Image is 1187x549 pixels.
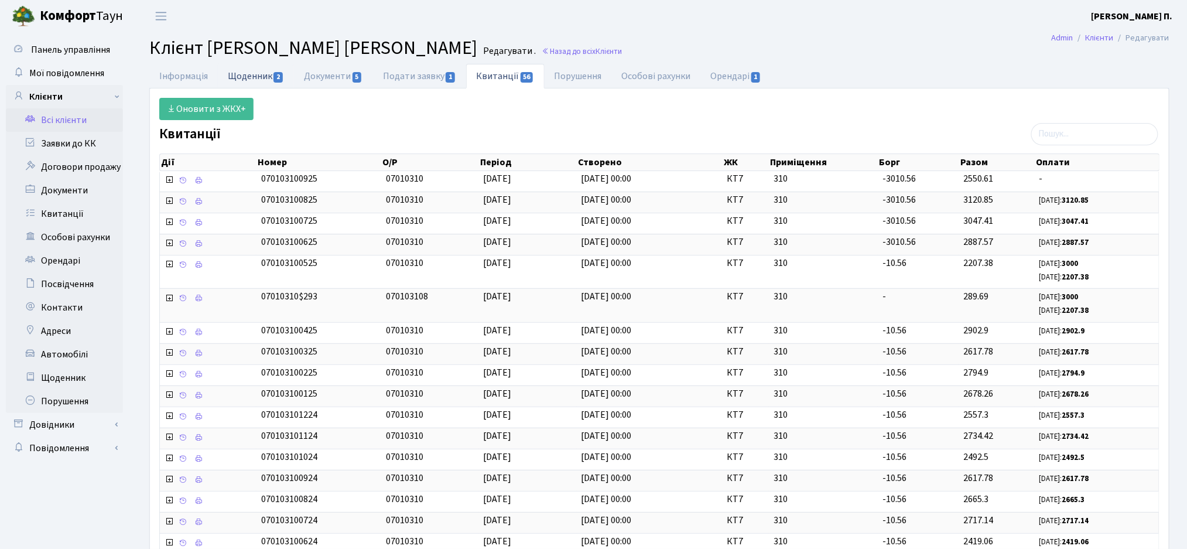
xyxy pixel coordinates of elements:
span: 310 [774,366,873,380]
a: Договори продажу [6,155,123,179]
span: - [882,290,886,303]
span: 070103100824 [261,493,317,506]
span: [DATE] 00:00 [581,451,632,463]
a: Подати заявку [373,64,466,88]
a: Клієнти [6,85,123,108]
a: Всі клієнти [6,108,123,132]
th: Оплати [1035,154,1159,171]
span: 1 [446,72,455,83]
span: Таун [40,6,123,26]
th: Разом [959,154,1035,171]
span: КТ7 [727,172,765,186]
a: Щоденник [218,64,294,88]
label: Квитанції [159,126,221,143]
a: Орендарі [701,64,772,88]
span: 310 [774,214,873,228]
span: [DATE] [484,514,512,527]
small: [DATE]: [1039,237,1089,248]
span: КТ7 [727,429,765,443]
b: 2617.78 [1062,473,1089,484]
th: ЖК [723,154,769,171]
span: [DATE] [484,257,512,270]
b: 2887.57 [1062,237,1089,248]
small: [DATE]: [1039,326,1085,336]
span: [DATE] [484,214,512,227]
img: logo.png [12,5,35,28]
a: Щоденник [6,366,123,390]
small: [DATE]: [1039,516,1089,526]
span: 2887.57 [964,236,994,248]
span: 070103101224 [261,408,317,421]
span: КТ7 [727,514,765,527]
span: [DATE] [484,236,512,248]
th: Дії [160,154,256,171]
span: КТ7 [727,366,765,380]
span: 07010310 [386,172,423,185]
a: Особові рахунки [6,226,123,249]
span: 07010310 [386,236,423,248]
span: [DATE] 00:00 [581,214,632,227]
span: 07010310 [386,214,423,227]
b: 3120.85 [1062,195,1089,206]
small: [DATE]: [1039,347,1089,357]
span: -10.56 [882,429,907,442]
span: [DATE] [484,535,512,548]
span: КТ7 [727,290,765,304]
a: Документи [6,179,123,202]
span: 56 [521,72,533,83]
a: Мої повідомлення [6,62,123,85]
span: 07010310$293 [261,290,317,303]
span: 310 [774,387,873,401]
span: 07010310 [386,366,423,379]
span: 07010310 [386,514,423,527]
span: 2617.78 [964,345,994,358]
th: Приміщення [769,154,878,171]
span: 2550.61 [964,172,994,185]
span: Клієнти [596,46,622,57]
span: -3010.56 [882,236,916,248]
span: -10.56 [882,493,907,506]
span: КТ7 [727,236,765,249]
span: [DATE] [484,408,512,421]
span: 2557.3 [964,408,989,421]
small: [DATE]: [1039,431,1089,442]
span: 310 [774,172,873,186]
a: Порушення [6,390,123,413]
a: Автомобілі [6,343,123,366]
span: КТ7 [727,387,765,401]
button: Переключити навігацію [146,6,176,26]
span: -10.56 [882,324,907,337]
span: 2902.9 [964,324,989,337]
span: 070103101024 [261,451,317,463]
span: [DATE] 00:00 [581,387,632,400]
b: 2902.9 [1062,326,1085,336]
span: 310 [774,429,873,443]
span: 070103100225 [261,366,317,379]
span: 2734.42 [964,429,994,442]
span: [DATE] [484,324,512,337]
span: 07010310 [386,451,423,463]
span: [DATE] 00:00 [581,366,632,379]
span: 310 [774,324,873,337]
b: 2794.9 [1062,368,1085,378]
span: [DATE] [484,429,512,442]
small: [DATE]: [1039,452,1085,463]
b: 2419.06 [1062,537,1089,547]
span: 2678.26 [964,387,994,400]
span: 310 [774,472,873,485]
span: 2 [273,72,283,83]
span: [DATE] 00:00 [581,514,632,527]
span: [DATE] 00:00 [581,236,632,248]
span: 310 [774,290,873,304]
small: [DATE]: [1039,537,1089,547]
b: 2665.3 [1062,495,1085,505]
small: [DATE]: [1039,473,1089,484]
span: 07010310 [386,472,423,485]
span: КТ7 [727,408,765,422]
span: КТ7 [727,451,765,464]
span: 310 [774,257,873,270]
small: [DATE]: [1039,495,1085,505]
span: [DATE] [484,172,512,185]
small: Редагувати . [481,46,536,57]
a: Орендарі [6,249,123,272]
